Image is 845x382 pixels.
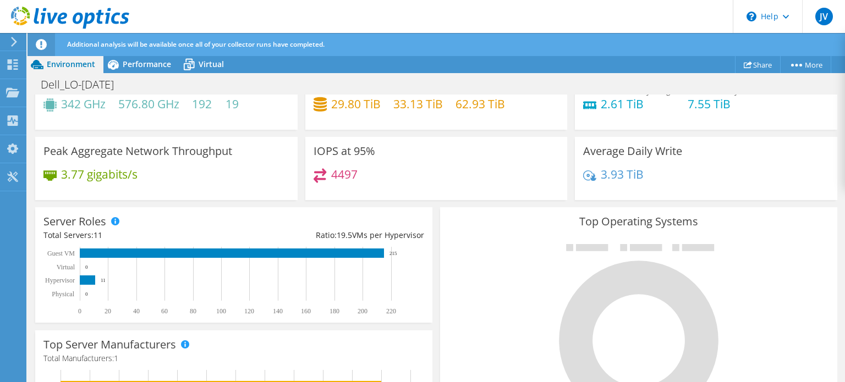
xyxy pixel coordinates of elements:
[393,98,443,110] h4: 33.13 TiB
[331,98,381,110] h4: 29.80 TiB
[114,353,118,363] span: 1
[337,230,352,240] span: 19.5
[123,59,171,69] span: Performance
[118,98,179,110] h4: 576.80 GHz
[244,307,254,315] text: 120
[101,278,106,283] text: 11
[601,98,675,110] h4: 2.61 TiB
[133,307,140,315] text: 40
[43,352,424,364] h4: Total Manufacturers:
[43,229,234,241] div: Total Servers:
[192,98,213,110] h4: 192
[85,291,88,297] text: 0
[43,215,106,228] h3: Server Roles
[47,250,75,257] text: Guest VM
[61,168,138,180] h4: 3.77 gigabits/s
[330,307,339,315] text: 180
[735,56,781,73] a: Share
[52,290,74,298] text: Physical
[161,307,168,315] text: 60
[57,263,75,271] text: Virtual
[358,307,367,315] text: 200
[45,276,75,284] text: Hypervisor
[94,230,102,240] span: 11
[780,56,831,73] a: More
[36,79,131,91] h1: Dell_LO-[DATE]
[47,59,95,69] span: Environment
[747,12,756,21] svg: \n
[688,98,738,110] h4: 7.55 TiB
[234,229,424,241] div: Ratio: VMs per Hypervisor
[601,168,644,180] h4: 3.93 TiB
[67,40,325,49] span: Additional analysis will be available once all of your collector runs have completed.
[43,145,232,157] h3: Peak Aggregate Network Throughput
[331,168,358,180] h4: 4497
[226,98,270,110] h4: 19
[273,307,283,315] text: 140
[815,8,833,25] span: JV
[61,98,106,110] h4: 342 GHz
[583,145,682,157] h3: Average Daily Write
[43,339,176,351] h3: Top Server Manufacturers
[85,264,88,270] text: 0
[301,307,311,315] text: 160
[199,59,224,69] span: Virtual
[190,307,196,315] text: 80
[216,307,226,315] text: 100
[448,215,829,228] h3: Top Operating Systems
[386,307,396,315] text: 220
[314,145,375,157] h3: IOPS at 95%
[456,98,505,110] h4: 62.93 TiB
[389,251,397,256] text: 215
[78,307,81,315] text: 0
[226,86,270,96] span: CPU Sockets
[105,307,111,315] text: 20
